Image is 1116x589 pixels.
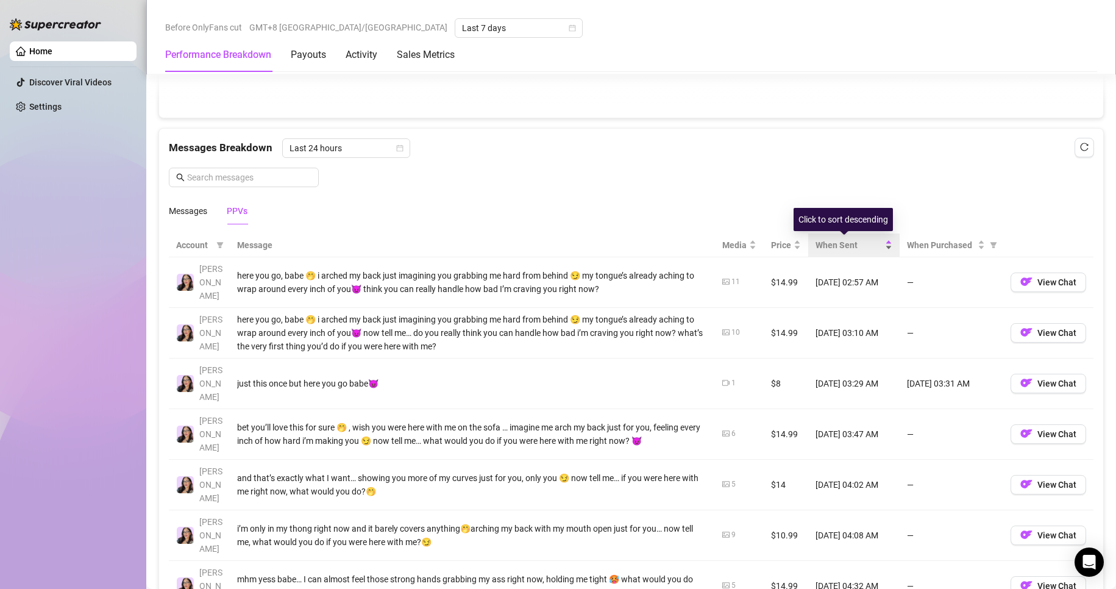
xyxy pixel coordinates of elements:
button: OFView Chat [1011,374,1086,393]
div: bet you’ll love this for sure 🤭 , wish you were here with me on the sofa … imagine me arch my bac... [237,421,708,448]
span: View Chat [1037,429,1076,439]
span: filter [987,236,1000,254]
td: $14.99 [764,308,808,359]
span: When Purchased [907,238,975,252]
span: Last 7 days [462,19,575,37]
td: $14.99 [764,409,808,460]
div: here you go, babe 🤭 i arched my back just imagining you grabbing me hard from behind 😏 my tongue’... [237,269,708,296]
img: OF [1020,427,1032,440]
div: 9 [731,529,736,541]
div: PPVs [227,204,247,218]
div: and that’s exactly what I want… showing you more of my curves just for you, only you 😏 now tell m... [237,471,708,498]
div: Messages [169,204,207,218]
span: reload [1080,143,1089,151]
a: OFView Chat [1011,280,1086,290]
div: i’m only in my thong right now and it barely covers anything🤭arching my back with my mouth open j... [237,522,708,549]
span: picture [722,531,730,538]
button: OFView Chat [1011,424,1086,444]
div: Activity [346,48,377,62]
span: [PERSON_NAME] [199,315,222,351]
img: Sami [177,375,194,392]
span: Before OnlyFans cut [165,18,242,37]
div: Click to sort descending [794,208,893,231]
div: 10 [731,327,740,338]
div: here you go, babe 🤭 i arched my back just imagining you grabbing me hard from behind 😏 my tongue’... [237,313,708,353]
div: 5 [731,479,736,490]
span: Last 24 hours [290,139,403,157]
a: Home [29,46,52,56]
span: picture [722,430,730,437]
img: OF [1020,529,1032,541]
td: [DATE] 03:10 AM [808,308,900,359]
div: Messages Breakdown [169,138,1093,158]
span: GMT+8 [GEOGRAPHIC_DATA]/[GEOGRAPHIC_DATA] [249,18,447,37]
span: Account [176,238,211,252]
div: 1 [731,377,736,389]
span: When Sent [816,238,883,252]
button: OFView Chat [1011,475,1086,494]
td: — [900,510,1003,561]
span: filter [216,241,224,249]
img: OF [1020,276,1032,288]
img: Sami [177,274,194,291]
td: [DATE] 04:08 AM [808,510,900,561]
img: Sami [177,476,194,493]
th: When Sent [808,234,900,257]
td: [DATE] 04:02 AM [808,460,900,510]
td: $10.99 [764,510,808,561]
span: View Chat [1037,530,1076,540]
img: logo-BBDzfeDw.svg [10,18,101,30]
span: search [176,173,185,182]
span: calendar [396,145,403,152]
input: Search messages [187,171,311,184]
td: — [900,257,1003,308]
span: [PERSON_NAME] [199,365,222,402]
td: — [900,409,1003,460]
div: Performance Breakdown [165,48,271,62]
th: When Purchased [900,234,1003,257]
td: — [900,308,1003,359]
span: Price [771,238,791,252]
button: OFView Chat [1011,323,1086,343]
a: OFView Chat [1011,482,1086,492]
img: OF [1020,478,1032,490]
div: 6 [731,428,736,440]
div: Open Intercom Messenger [1075,548,1104,577]
td: [DATE] 02:57 AM [808,257,900,308]
td: — [900,460,1003,510]
div: Sales Metrics [397,48,455,62]
span: View Chat [1037,480,1076,490]
span: View Chat [1037,277,1076,287]
span: View Chat [1037,379,1076,388]
span: video-camera [722,379,730,387]
td: $8 [764,359,808,409]
th: Message [230,234,715,257]
span: [PERSON_NAME] [199,416,222,452]
img: OF [1020,326,1032,338]
span: filter [214,236,226,254]
span: [PERSON_NAME] [199,264,222,301]
td: $14.99 [764,257,808,308]
button: OFView Chat [1011,273,1086,292]
span: filter [990,241,997,249]
a: Settings [29,102,62,112]
span: View Chat [1037,328,1076,338]
button: OFView Chat [1011,526,1086,545]
div: just this once but here you go babe😈 [237,377,708,390]
td: [DATE] 03:47 AM [808,409,900,460]
a: OFView Chat [1011,432,1086,441]
img: Sami [177,324,194,341]
div: 11 [731,276,740,288]
a: OFView Chat [1011,330,1086,340]
th: Price [764,234,808,257]
span: [PERSON_NAME] [199,517,222,554]
span: calendar [569,24,576,32]
span: Media [722,238,747,252]
a: OFView Chat [1011,381,1086,391]
img: Sami [177,527,194,544]
span: picture [722,278,730,285]
td: [DATE] 03:31 AM [900,359,1003,409]
span: picture [722,480,730,488]
span: picture [722,329,730,336]
span: picture [722,582,730,589]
